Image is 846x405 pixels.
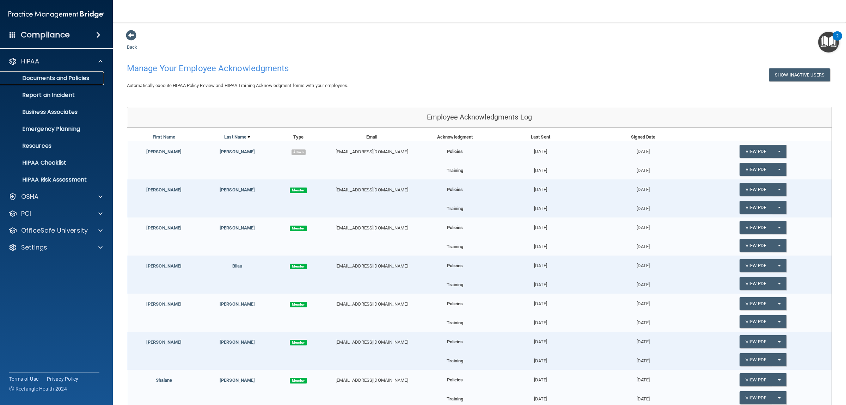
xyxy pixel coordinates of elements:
[220,149,255,154] a: [PERSON_NAME]
[220,187,255,192] a: [PERSON_NAME]
[8,243,103,252] a: Settings
[592,201,694,213] div: [DATE]
[592,217,694,232] div: [DATE]
[489,353,592,365] div: [DATE]
[447,377,463,382] b: Policies
[592,294,694,308] div: [DATE]
[592,332,694,346] div: [DATE]
[146,301,182,307] a: [PERSON_NAME]
[818,32,839,53] button: Open Resource Center, 2 new notifications
[290,340,307,345] span: Member
[489,277,592,289] div: [DATE]
[740,391,772,404] a: View PDF
[21,192,39,201] p: OSHA
[740,239,772,252] a: View PDF
[447,206,464,211] b: Training
[5,159,101,166] p: HIPAA Checklist
[740,163,772,176] a: View PDF
[146,225,182,231] a: [PERSON_NAME]
[592,179,694,194] div: [DATE]
[8,226,103,235] a: OfficeSafe University
[489,370,592,384] div: [DATE]
[8,7,104,22] img: PMB logo
[489,133,592,141] div: Last Sent
[740,221,772,234] a: View PDF
[740,335,772,348] a: View PDF
[5,142,101,149] p: Resources
[489,239,592,251] div: [DATE]
[421,133,489,141] div: Acknowledgment
[489,332,592,346] div: [DATE]
[740,277,772,290] a: View PDF
[447,149,463,154] b: Policies
[292,149,306,155] span: Admin
[489,217,592,232] div: [DATE]
[5,125,101,133] p: Emergency Planning
[447,320,464,325] b: Training
[592,370,694,384] div: [DATE]
[220,339,255,345] a: [PERSON_NAME]
[447,168,464,173] b: Training
[220,378,255,383] a: [PERSON_NAME]
[220,301,255,307] a: [PERSON_NAME]
[9,385,67,392] span: Ⓒ Rectangle Health 2024
[740,373,772,386] a: View PDF
[21,57,39,66] p: HIPAA
[290,378,307,383] span: Member
[232,263,243,269] a: Bilau
[127,107,832,128] div: Employee Acknowledgments Log
[592,133,694,141] div: Signed Date
[323,148,421,156] div: [EMAIL_ADDRESS][DOMAIN_NAME]
[592,353,694,365] div: [DATE]
[592,163,694,175] div: [DATE]
[489,294,592,308] div: [DATE]
[127,36,137,50] a: Back
[836,36,839,45] div: 2
[146,263,182,269] a: [PERSON_NAME]
[127,64,534,73] h4: Manage Your Employee Acknowledgments
[153,133,175,141] a: First Name
[489,391,592,403] div: [DATE]
[740,297,772,310] a: View PDF
[274,133,323,141] div: Type
[47,375,79,382] a: Privacy Policy
[592,277,694,289] div: [DATE]
[146,339,182,345] a: [PERSON_NAME]
[740,353,772,366] a: View PDF
[489,163,592,175] div: [DATE]
[447,339,463,344] b: Policies
[21,30,70,40] h4: Compliance
[5,176,101,183] p: HIPAA Risk Assessment
[146,187,182,192] a: [PERSON_NAME]
[489,201,592,213] div: [DATE]
[447,244,464,249] b: Training
[740,183,772,196] a: View PDF
[447,396,464,401] b: Training
[592,315,694,327] div: [DATE]
[323,376,421,385] div: [EMAIL_ADDRESS][DOMAIN_NAME]
[5,109,101,116] p: Business Associates
[489,179,592,194] div: [DATE]
[146,149,182,154] a: [PERSON_NAME]
[323,186,421,194] div: [EMAIL_ADDRESS][DOMAIN_NAME]
[323,300,421,308] div: [EMAIL_ADDRESS][DOMAIN_NAME]
[156,378,172,383] a: Shalane
[290,188,307,193] span: Member
[592,256,694,270] div: [DATE]
[447,301,463,306] b: Policies
[447,263,463,268] b: Policies
[489,141,592,156] div: [DATE]
[21,209,31,218] p: PCI
[323,262,421,270] div: [EMAIL_ADDRESS][DOMAIN_NAME]
[740,315,772,328] a: View PDF
[489,256,592,270] div: [DATE]
[224,133,250,141] a: Last Name
[769,68,830,81] button: Show Inactive Users
[8,192,103,201] a: OSHA
[21,243,47,252] p: Settings
[447,225,463,230] b: Policies
[127,83,348,88] span: Automatically execute HIPAA Policy Review and HIPAA Training Acknowledgment forms with your emplo...
[5,92,101,99] p: Report an Incident
[592,141,694,156] div: [DATE]
[9,375,38,382] a: Terms of Use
